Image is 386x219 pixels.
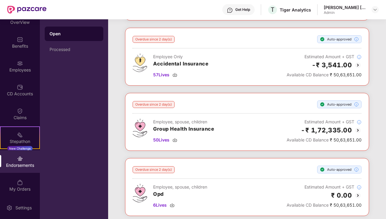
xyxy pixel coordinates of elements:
img: svg+xml;base64,PHN2ZyBpZD0iRG93bmxvYWQtMzJ4MzIiIHhtbG5zPSJodHRwOi8vd3d3LnczLm9yZy8yMDAwL3N2ZyIgd2... [172,72,177,77]
div: Auto-approved [317,100,362,108]
div: Get Help [235,7,250,12]
img: svg+xml;base64,PHN2ZyBpZD0iQmVuZWZpdHMiIHhtbG5zPSJodHRwOi8vd3d3LnczLm9yZy8yMDAwL3N2ZyIgd2lkdGg9Ij... [17,36,23,43]
img: svg+xml;base64,PHN2ZyBpZD0iU3RlcC1Eb25lLTE2eDE2IiB4bWxucz0iaHR0cDovL3d3dy53My5vcmcvMjAwMC9zdmciIH... [320,37,325,42]
img: svg+xml;base64,PHN2ZyBpZD0iU3RlcC1Eb25lLTE2eDE2IiB4bWxucz0iaHR0cDovL3d3dy53My5vcmcvMjAwMC9zdmciIH... [320,167,325,172]
div: ₹ 50,63,651.00 [287,202,362,208]
img: svg+xml;base64,PHN2ZyBpZD0iRG93bmxvYWQtMzJ4MzIiIHhtbG5zPSJodHRwOi8vd3d3LnczLm9yZy8yMDAwL3N2ZyIgd2... [170,203,175,208]
img: svg+xml;base64,PHN2ZyBpZD0iRG93bmxvYWQtMzJ4MzIiIHhtbG5zPSJodHRwOi8vd3d3LnczLm9yZy8yMDAwL3N2ZyIgd2... [172,138,177,142]
div: Auto-approved [317,35,362,43]
h3: Accidental Insurance [153,60,208,68]
h3: Group Health Insurance [153,125,214,133]
div: Auto-approved [317,166,362,173]
img: svg+xml;base64,PHN2ZyBpZD0iQ2xhaW0iIHhtbG5zPSJodHRwOi8vd3d3LnczLm9yZy8yMDAwL3N2ZyIgd2lkdGg9IjIwIi... [17,108,23,114]
div: Employee, spouse, children [153,184,207,190]
img: svg+xml;base64,PHN2ZyBpZD0iSW5mb18tXzMyeDMyIiBkYXRhLW5hbWU9IkluZm8gLSAzMngzMiIgeG1sbnM9Imh0dHA6Ly... [357,185,362,190]
span: Available CD Balance [287,72,329,77]
h3: Opd [153,190,207,198]
img: svg+xml;base64,PHN2ZyBpZD0iSW5mb18tXzMyeDMyIiBkYXRhLW5hbWU9IkluZm8gLSAzMngzMiIgeG1sbnM9Imh0dHA6Ly... [357,55,362,59]
img: svg+xml;base64,PHN2ZyBpZD0iRW5kb3JzZW1lbnRzIiB4bWxucz0iaHR0cDovL3d3dy53My5vcmcvMjAwMC9zdmciIHdpZH... [17,156,23,162]
div: Tiger Analytics [280,7,311,13]
img: svg+xml;base64,PHN2ZyB4bWxucz0iaHR0cDovL3d3dy53My5vcmcvMjAwMC9zdmciIHdpZHRoPSI0Ny43MTQiIGhlaWdodD... [133,184,147,202]
span: Available CD Balance [287,137,329,142]
div: Stepathon [1,138,39,144]
div: Estimated Amount + GST [287,184,362,190]
img: svg+xml;base64,PHN2ZyBpZD0iSW5mb18tXzMyeDMyIiBkYXRhLW5hbWU9IkluZm8gLSAzMngzMiIgeG1sbnM9Imh0dHA6Ly... [354,102,359,107]
div: Overdue since 2 day(s) [133,101,175,108]
img: svg+xml;base64,PHN2ZyB4bWxucz0iaHR0cDovL3d3dy53My5vcmcvMjAwMC9zdmciIHdpZHRoPSI0Ny43MTQiIGhlaWdodD... [133,119,147,137]
h2: ₹ 0.00 [331,190,352,200]
div: Processed [50,47,98,52]
span: T [271,6,275,13]
img: svg+xml;base64,PHN2ZyBpZD0iRW1wbG95ZWVzIiB4bWxucz0iaHR0cDovL3d3dy53My5vcmcvMjAwMC9zdmciIHdpZHRoPS... [17,60,23,66]
span: 57 Lives [153,71,169,78]
div: Open [50,31,98,37]
div: ₹ 50,63,651.00 [287,71,362,78]
div: Employee Only [153,53,208,60]
img: svg+xml;base64,PHN2ZyBpZD0iSW5mb18tXzMyeDMyIiBkYXRhLW5hbWU9IkluZm8gLSAzMngzMiIgeG1sbnM9Imh0dHA6Ly... [354,167,359,172]
div: Overdue since 2 day(s) [133,166,175,173]
img: svg+xml;base64,PHN2ZyBpZD0iSW5mb18tXzMyeDMyIiBkYXRhLW5hbWU9IkluZm8gLSAzMngzMiIgeG1sbnM9Imh0dHA6Ly... [354,37,359,42]
span: 50 Lives [153,137,169,143]
img: svg+xml;base64,PHN2ZyBpZD0iQmFjay0yMHgyMCIgeG1sbnM9Imh0dHA6Ly93d3cudzMub3JnLzIwMDAvc3ZnIiB3aWR0aD... [354,192,362,199]
img: svg+xml;base64,PHN2ZyB4bWxucz0iaHR0cDovL3d3dy53My5vcmcvMjAwMC9zdmciIHdpZHRoPSI0OS4zMjEiIGhlaWdodD... [133,53,147,72]
img: New Pazcare Logo [7,6,47,14]
img: svg+xml;base64,PHN2ZyBpZD0iU3RlcC1Eb25lLTE2eDE2IiB4bWxucz0iaHR0cDovL3d3dy53My5vcmcvMjAwMC9zdmciIH... [320,102,325,107]
img: svg+xml;base64,PHN2ZyBpZD0iQmFjay0yMHgyMCIgeG1sbnM9Imh0dHA6Ly93d3cudzMub3JnLzIwMDAvc3ZnIiB3aWR0aD... [354,127,362,134]
h2: -₹ 1,72,335.00 [301,125,352,135]
div: Settings [14,205,34,211]
div: ₹ 50,63,651.00 [287,137,362,143]
img: svg+xml;base64,PHN2ZyBpZD0iSGVscC0zMngzMiIgeG1sbnM9Imh0dHA6Ly93d3cudzMub3JnLzIwMDAvc3ZnIiB3aWR0aD... [227,7,233,13]
img: svg+xml;base64,PHN2ZyBpZD0iSW5mb18tXzMyeDMyIiBkYXRhLW5hbWU9IkluZm8gLSAzMngzMiIgeG1sbnM9Imh0dHA6Ly... [357,120,362,125]
img: svg+xml;base64,PHN2ZyB4bWxucz0iaHR0cDovL3d3dy53My5vcmcvMjAwMC9zdmciIHdpZHRoPSIyMSIgaGVpZ2h0PSIyMC... [17,132,23,138]
div: Estimated Amount + GST [287,53,362,60]
span: Available CD Balance [287,202,329,208]
span: 6 Lives [153,202,167,208]
img: svg+xml;base64,PHN2ZyBpZD0iTXlfT3JkZXJzIiBkYXRhLW5hbWU9Ik15IE9yZGVycyIgeG1sbnM9Imh0dHA6Ly93d3cudz... [17,179,23,186]
img: svg+xml;base64,PHN2ZyBpZD0iQmFjay0yMHgyMCIgeG1sbnM9Imh0dHA6Ly93d3cudzMub3JnLzIwMDAvc3ZnIiB3aWR0aD... [354,62,362,69]
h2: -₹ 3,541.00 [312,60,352,70]
div: Admin [324,10,366,15]
img: svg+xml;base64,PHN2ZyBpZD0iRHJvcGRvd24tMzJ4MzIiIHhtbG5zPSJodHRwOi8vd3d3LnczLm9yZy8yMDAwL3N2ZyIgd2... [373,7,378,12]
img: svg+xml;base64,PHN2ZyBpZD0iQ0RfQWNjb3VudHMiIGRhdGEtbmFtZT0iQ0QgQWNjb3VudHMiIHhtbG5zPSJodHRwOi8vd3... [17,84,23,90]
img: svg+xml;base64,PHN2ZyBpZD0iU2V0dGluZy0yMHgyMCIgeG1sbnM9Imh0dHA6Ly93d3cudzMub3JnLzIwMDAvc3ZnIiB3aW... [6,205,12,211]
div: Estimated Amount + GST [287,119,362,125]
div: New Challenge [7,146,33,151]
div: [PERSON_NAME] [PERSON_NAME] [324,5,366,10]
div: Overdue since 2 day(s) [133,36,175,43]
div: Employee, spouse, children [153,119,214,125]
